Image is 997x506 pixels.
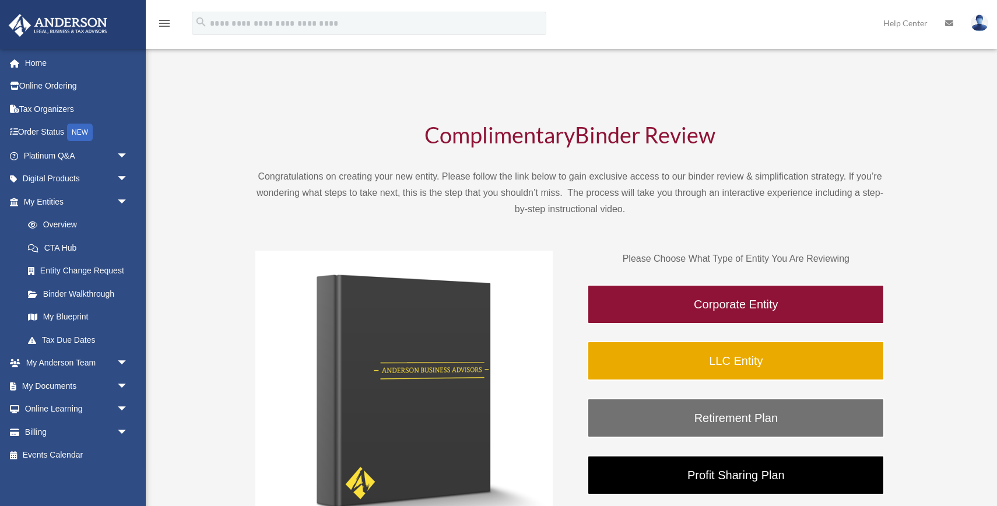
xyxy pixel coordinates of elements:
[587,251,884,267] p: Please Choose What Type of Entity You Are Reviewing
[8,420,146,444] a: Billingarrow_drop_down
[8,444,146,467] a: Events Calendar
[8,97,146,121] a: Tax Organizers
[195,16,208,29] i: search
[8,75,146,98] a: Online Ordering
[16,236,146,259] a: CTA Hub
[117,190,140,214] span: arrow_drop_down
[8,190,146,213] a: My Entitiesarrow_drop_down
[16,282,140,305] a: Binder Walkthrough
[157,20,171,30] a: menu
[8,121,146,145] a: Order StatusNEW
[117,398,140,421] span: arrow_drop_down
[971,15,988,31] img: User Pic
[587,398,884,438] a: Retirement Plan
[587,455,884,495] a: Profit Sharing Plan
[117,167,140,191] span: arrow_drop_down
[67,124,93,141] div: NEW
[575,121,715,148] span: Binder Review
[16,259,146,283] a: Entity Change Request
[5,14,111,37] img: Anderson Advisors Platinum Portal
[117,352,140,375] span: arrow_drop_down
[8,144,146,167] a: Platinum Q&Aarrow_drop_down
[8,167,146,191] a: Digital Productsarrow_drop_down
[16,213,146,237] a: Overview
[16,328,146,352] a: Tax Due Dates
[117,374,140,398] span: arrow_drop_down
[8,374,146,398] a: My Documentsarrow_drop_down
[587,284,884,324] a: Corporate Entity
[255,168,885,217] p: Congratulations on creating your new entity. Please follow the link below to gain exclusive acces...
[16,305,146,329] a: My Blueprint
[587,341,884,381] a: LLC Entity
[8,398,146,421] a: Online Learningarrow_drop_down
[157,16,171,30] i: menu
[117,420,140,444] span: arrow_drop_down
[8,352,146,375] a: My Anderson Teamarrow_drop_down
[8,51,146,75] a: Home
[424,121,575,148] span: Complimentary
[117,144,140,168] span: arrow_drop_down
